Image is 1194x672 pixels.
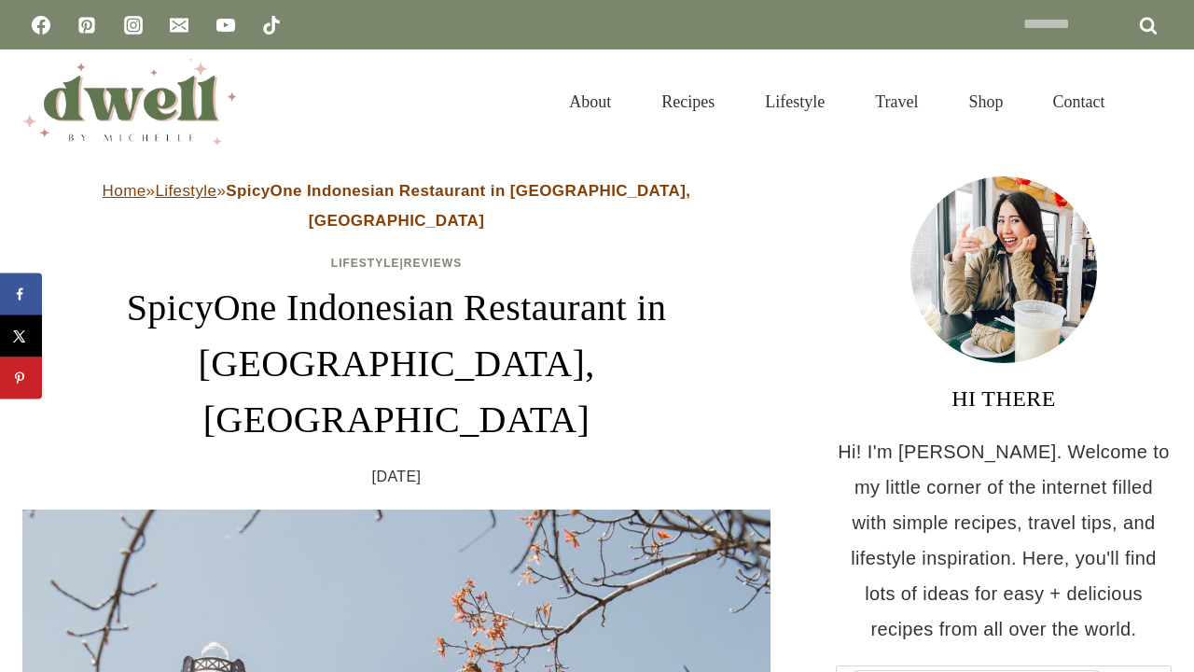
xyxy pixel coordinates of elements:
nav: Primary Navigation [544,69,1131,134]
a: Recipes [636,69,740,134]
a: About [544,69,636,134]
a: Travel [850,69,943,134]
strong: SpicyOne Indonesian Restaurant in [GEOGRAPHIC_DATA], [GEOGRAPHIC_DATA] [226,182,690,230]
a: Reviews [404,257,462,270]
a: TikTok [253,7,290,44]
a: Instagram [115,7,152,44]
a: Shop [943,69,1028,134]
span: » » [103,182,691,230]
a: Lifestyle [331,257,400,270]
a: Home [103,182,146,200]
p: Hi! I'm [PERSON_NAME]. Welcome to my little corner of the internet filled with simple recipes, tr... [836,434,1172,647]
time: [DATE] [372,463,422,491]
img: DWELL by michelle [22,59,237,145]
a: Email [160,7,198,44]
span: | [331,257,462,270]
h3: HI THERE [836,382,1172,415]
a: YouTube [207,7,244,44]
h1: SpicyOne Indonesian Restaurant in [GEOGRAPHIC_DATA], [GEOGRAPHIC_DATA] [22,280,771,448]
button: View Search Form [1140,86,1172,118]
a: Pinterest [68,7,105,44]
a: Lifestyle [740,69,850,134]
a: Facebook [22,7,60,44]
a: Contact [1028,69,1131,134]
a: Lifestyle [155,182,216,200]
